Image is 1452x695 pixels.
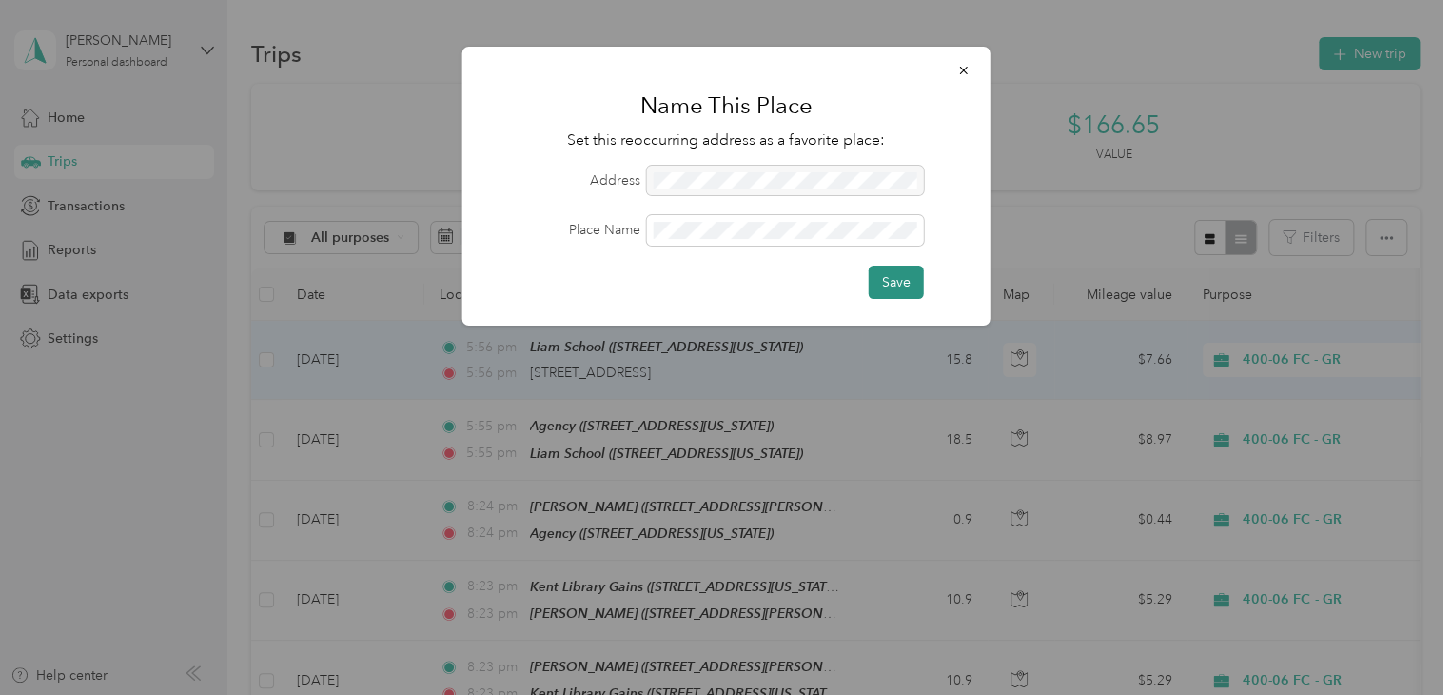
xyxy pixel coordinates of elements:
label: Place Name [489,220,640,240]
button: Save [869,266,924,299]
p: Set this reoccurring address as a favorite place: [489,129,964,152]
h1: Name This Place [489,83,964,129]
iframe: Everlance-gr Chat Button Frame [1345,588,1452,695]
label: Address [489,170,640,190]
